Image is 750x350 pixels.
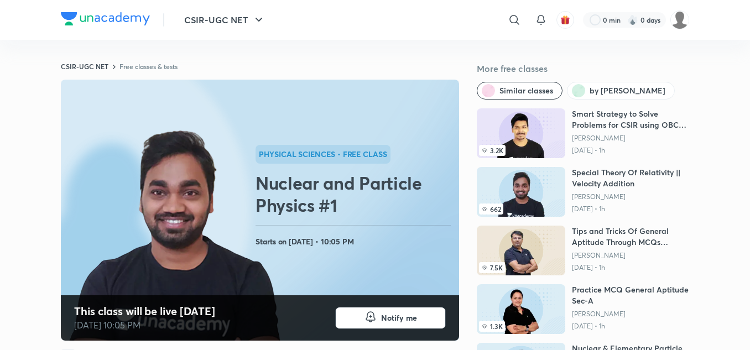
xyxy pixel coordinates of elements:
button: Notify me [335,307,446,329]
a: Company Logo [61,12,150,28]
h5: More free classes [477,62,689,75]
span: by Amit Ranjan [590,85,665,96]
a: [PERSON_NAME] [572,310,689,318]
h6: Tips and Tricks Of General Aptitude Through MCQs Practice Part-I [572,226,689,248]
p: [DATE] • 1h [572,263,689,272]
p: [DATE] 10:05 PM [74,318,215,332]
img: roshni [670,11,689,29]
a: [PERSON_NAME] [572,251,689,260]
h6: Special Theory Of Relativity || Velocity Addition [572,167,689,189]
h6: Practice MCQ General Aptitude Sec-A [572,284,689,306]
p: [DATE] • 1h [572,205,689,213]
h4: Starts on [DATE] • 10:05 PM [256,234,455,249]
button: avatar [556,11,574,29]
button: CSIR-UGC NET [178,9,272,31]
h2: Nuclear and Particle Physics #1 [256,172,455,216]
span: Notify me [381,312,417,323]
a: [PERSON_NAME] [572,192,689,201]
span: 7.5K [479,262,505,273]
button: Similar classes [477,82,562,100]
button: by Amit Ranjan [567,82,675,100]
p: [DATE] • 1h [572,322,689,331]
span: Similar classes [499,85,553,96]
img: Company Logo [61,12,150,25]
a: Free classes & tests [119,62,178,71]
span: 662 [479,203,503,215]
span: 1.3K [479,321,505,332]
h6: Smart Strategy to Solve Problems for CSIR using OBC Method [572,108,689,130]
span: 3.2K [479,145,506,156]
h4: This class will be live [DATE] [74,304,215,318]
a: CSIR-UGC NET [61,62,108,71]
p: [DATE] • 1h [572,146,689,155]
img: avatar [560,15,570,25]
a: [PERSON_NAME] [572,134,689,143]
img: streak [627,14,638,25]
